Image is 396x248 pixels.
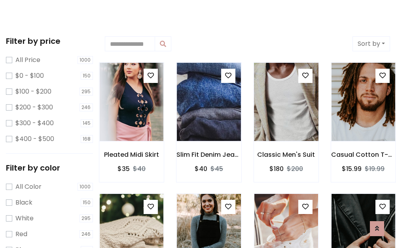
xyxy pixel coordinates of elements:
[81,119,93,127] span: 145
[176,151,241,158] h6: Slim Fit Denim Jeans
[117,165,130,173] h6: $35
[80,230,93,238] span: 246
[269,165,284,173] h6: $180
[365,164,385,173] del: $19.99
[81,72,93,80] span: 150
[287,164,303,173] del: $200
[15,103,53,112] label: $200 - $300
[15,71,44,81] label: $0 - $100
[15,229,27,239] label: Red
[81,135,93,143] span: 168
[331,151,396,158] h6: Casual Cotton T-Shirt
[210,164,223,173] del: $45
[195,165,207,173] h6: $40
[78,183,93,191] span: 1000
[6,163,93,173] h5: Filter by color
[15,198,32,207] label: Black
[15,55,40,65] label: All Price
[254,151,318,158] h6: Classic Men's Suit
[80,88,93,96] span: 295
[15,182,42,192] label: All Color
[78,56,93,64] span: 1000
[352,36,390,51] button: Sort by
[6,36,93,46] h5: Filter by price
[81,199,93,207] span: 150
[15,134,54,144] label: $400 - $500
[15,118,54,128] label: $300 - $400
[342,165,362,173] h6: $15.99
[80,214,93,222] span: 295
[80,103,93,111] span: 246
[15,214,34,223] label: White
[133,164,146,173] del: $40
[99,151,164,158] h6: Pleated Midi Skirt
[15,87,51,96] label: $100 - $200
